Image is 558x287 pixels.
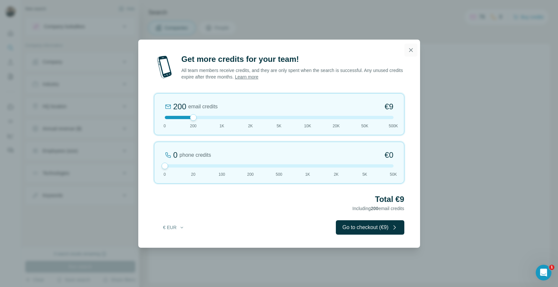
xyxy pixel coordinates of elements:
span: 100 [219,171,225,177]
span: 50K [390,171,397,177]
span: 20K [333,123,339,129]
span: 500 [276,171,282,177]
a: Learn more [235,74,259,80]
span: 5K [277,123,281,129]
span: 200 [247,171,254,177]
p: All team members receive credits, and they are only spent when the search is successful. Any unus... [182,67,404,80]
span: €0 [385,150,394,160]
span: phone credits [180,151,211,159]
span: Including email credits [353,206,404,211]
span: 200 [371,206,378,211]
span: 20 [191,171,195,177]
span: 200 [190,123,197,129]
span: 2K [248,123,253,129]
button: Go to checkout (€9) [336,220,404,235]
span: 500K [389,123,398,129]
div: 0 [173,150,178,160]
img: mobile-phone [154,54,175,80]
span: 1K [220,123,224,129]
span: 0 [164,171,166,177]
span: 10K [304,123,311,129]
span: 50K [361,123,368,129]
iframe: Intercom live chat [536,265,551,280]
span: €9 [385,101,394,112]
span: 1 [549,265,554,270]
span: 5K [362,171,367,177]
span: 1K [305,171,310,177]
span: email credits [188,103,218,111]
h2: Total €9 [154,194,404,205]
div: 200 [173,101,186,112]
button: € EUR [159,222,189,233]
span: 2K [334,171,339,177]
span: 0 [164,123,166,129]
